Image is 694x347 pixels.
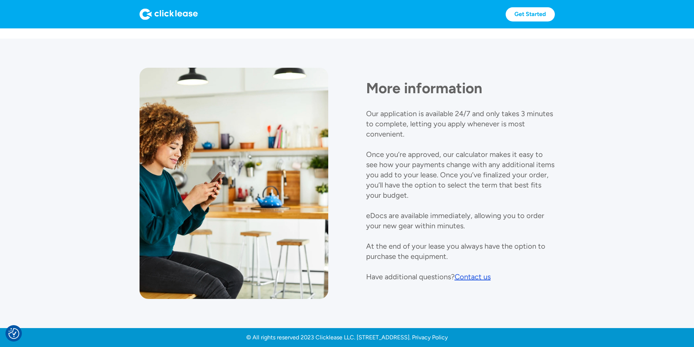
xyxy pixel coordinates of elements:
div: Contact us [455,272,491,281]
a: Contact us [455,272,491,282]
button: Consent Preferences [8,328,19,339]
a: Get Started [506,7,555,21]
img: Logo [140,8,198,20]
h1: More information [366,79,555,97]
img: Revisit consent button [8,328,19,339]
p: Our application is available 24/7 and only takes 3 minutes to complete, letting you apply wheneve... [366,109,554,281]
a: © All rights reserved 2023 Clicklease LLC. [STREET_ADDRESS]. Privacy Policy [246,334,448,341]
